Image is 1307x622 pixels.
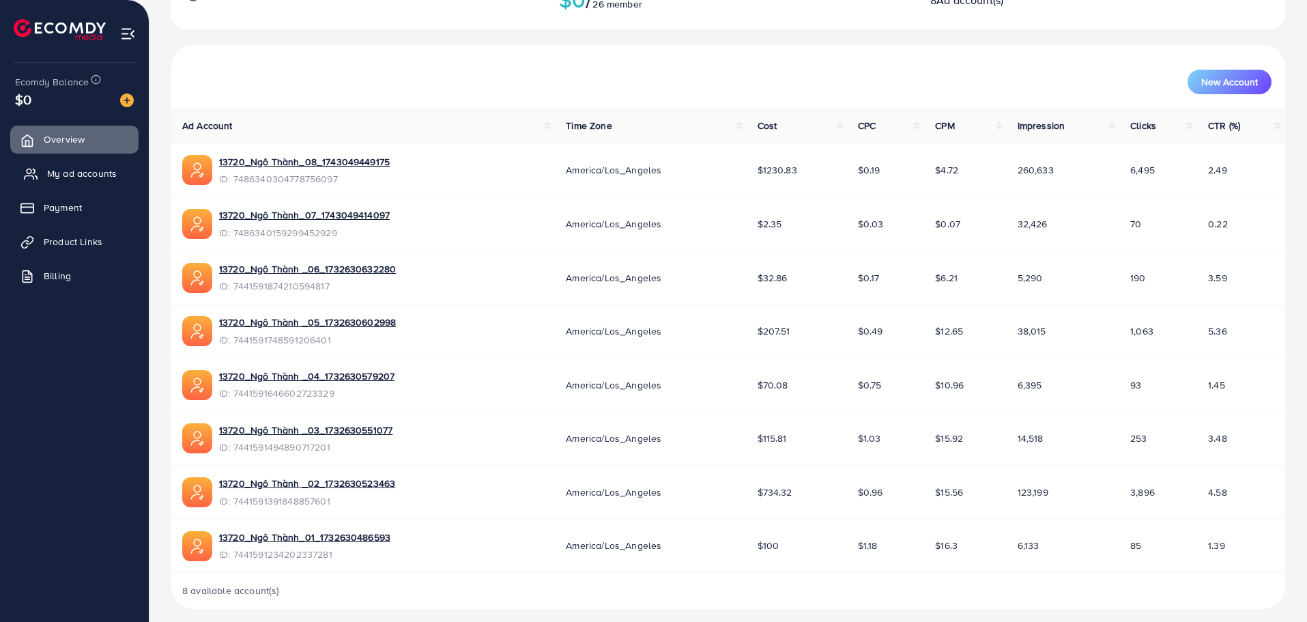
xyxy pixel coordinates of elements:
span: Ad Account [182,119,233,132]
span: 32,426 [1018,217,1048,231]
span: America/Los_Angeles [566,539,661,552]
span: Ecomdy Balance [15,75,89,89]
span: ID: 7441591874210594817 [219,279,396,293]
span: $10.96 [935,378,964,392]
span: 6,495 [1130,163,1155,177]
span: $0.03 [858,217,884,231]
span: America/Los_Angeles [566,485,661,499]
span: $207.51 [758,324,790,338]
a: Payment [10,194,139,221]
span: ID: 7441591234202337281 [219,548,390,561]
span: America/Los_Angeles [566,324,661,338]
span: 1.39 [1208,539,1225,552]
span: $0.07 [935,217,960,231]
a: 13720_Ngô Thành _03_1732630551077 [219,423,392,437]
span: 14,518 [1018,432,1044,445]
span: $100 [758,539,779,552]
span: $0.75 [858,378,882,392]
span: $32.86 [758,271,788,285]
a: 13720_Ngô Thành _06_1732630632280 [219,262,396,276]
span: $734.32 [758,485,792,499]
img: ic-ads-acc.e4c84228.svg [182,155,212,185]
span: $16.3 [935,539,958,552]
img: image [120,94,134,107]
span: 5,290 [1018,271,1043,285]
span: $0.17 [858,271,880,285]
span: Product Links [44,235,102,249]
a: 13720_Ngô Thành _05_1732630602998 [219,315,396,329]
button: New Account [1188,70,1272,94]
span: 260,633 [1018,163,1054,177]
span: ID: 7441591391848857601 [219,494,395,508]
span: 6,133 [1018,539,1039,552]
span: ID: 7441591646602723329 [219,386,394,400]
span: America/Los_Angeles [566,163,661,177]
span: New Account [1201,77,1258,87]
img: menu [120,26,136,42]
span: My ad accounts [47,167,117,180]
span: $1.03 [858,432,881,445]
span: 0.22 [1208,217,1228,231]
span: 8 available account(s) [182,584,280,597]
span: Clicks [1130,119,1156,132]
img: ic-ads-acc.e4c84228.svg [182,531,212,561]
span: $15.56 [935,485,963,499]
span: $1230.83 [758,163,797,177]
a: Product Links [10,228,139,255]
span: ID: 7441591494890717201 [219,440,392,454]
span: $70.08 [758,378,788,392]
span: $12.65 [935,324,963,338]
span: America/Los_Angeles [566,271,661,285]
img: ic-ads-acc.e4c84228.svg [182,209,212,239]
span: Impression [1018,119,1065,132]
a: My ad accounts [10,160,139,187]
span: $4.72 [935,163,958,177]
a: Billing [10,262,139,289]
span: $1.18 [858,539,878,552]
a: 13720_Ngô Thành _02_1732630523463 [219,477,395,490]
span: 190 [1130,271,1145,285]
span: CPC [858,119,876,132]
span: ID: 7486340304778756097 [219,172,390,186]
span: America/Los_Angeles [566,432,661,445]
span: 3.48 [1208,432,1227,445]
span: 253 [1130,432,1147,445]
span: $15.92 [935,432,963,445]
span: Billing [44,269,71,283]
img: ic-ads-acc.e4c84228.svg [182,423,212,453]
span: 85 [1130,539,1141,552]
iframe: Chat [1249,561,1297,612]
span: 123,199 [1018,485,1048,499]
span: Payment [44,201,82,214]
span: Overview [44,132,85,146]
span: 4.58 [1208,485,1227,499]
img: logo [14,19,106,40]
span: 1,063 [1130,324,1153,338]
span: CPM [935,119,954,132]
span: 38,015 [1018,324,1046,338]
span: $115.81 [758,432,787,445]
span: $0.19 [858,163,880,177]
span: ID: 7486340159299452929 [219,226,390,240]
img: ic-ads-acc.e4c84228.svg [182,370,212,400]
span: CTR (%) [1208,119,1240,132]
img: ic-ads-acc.e4c84228.svg [182,263,212,293]
img: ic-ads-acc.e4c84228.svg [182,477,212,507]
a: 13720_Ngô Thành_07_1743049414097 [219,208,390,222]
a: 13720_Ngô Thành_01_1732630486593 [219,531,390,544]
span: 3,896 [1130,485,1155,499]
span: $0.96 [858,485,883,499]
a: 13720_Ngô Thành_08_1743049449175 [219,155,390,169]
span: $2.35 [758,217,782,231]
span: 2.49 [1208,163,1227,177]
span: ID: 7441591748591206401 [219,333,396,347]
span: America/Los_Angeles [566,217,661,231]
span: America/Los_Angeles [566,378,661,392]
span: 6,395 [1018,378,1042,392]
span: $0 [15,89,31,109]
span: $6.21 [935,271,958,285]
span: 70 [1130,217,1141,231]
span: $0.49 [858,324,883,338]
img: ic-ads-acc.e4c84228.svg [182,316,212,346]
